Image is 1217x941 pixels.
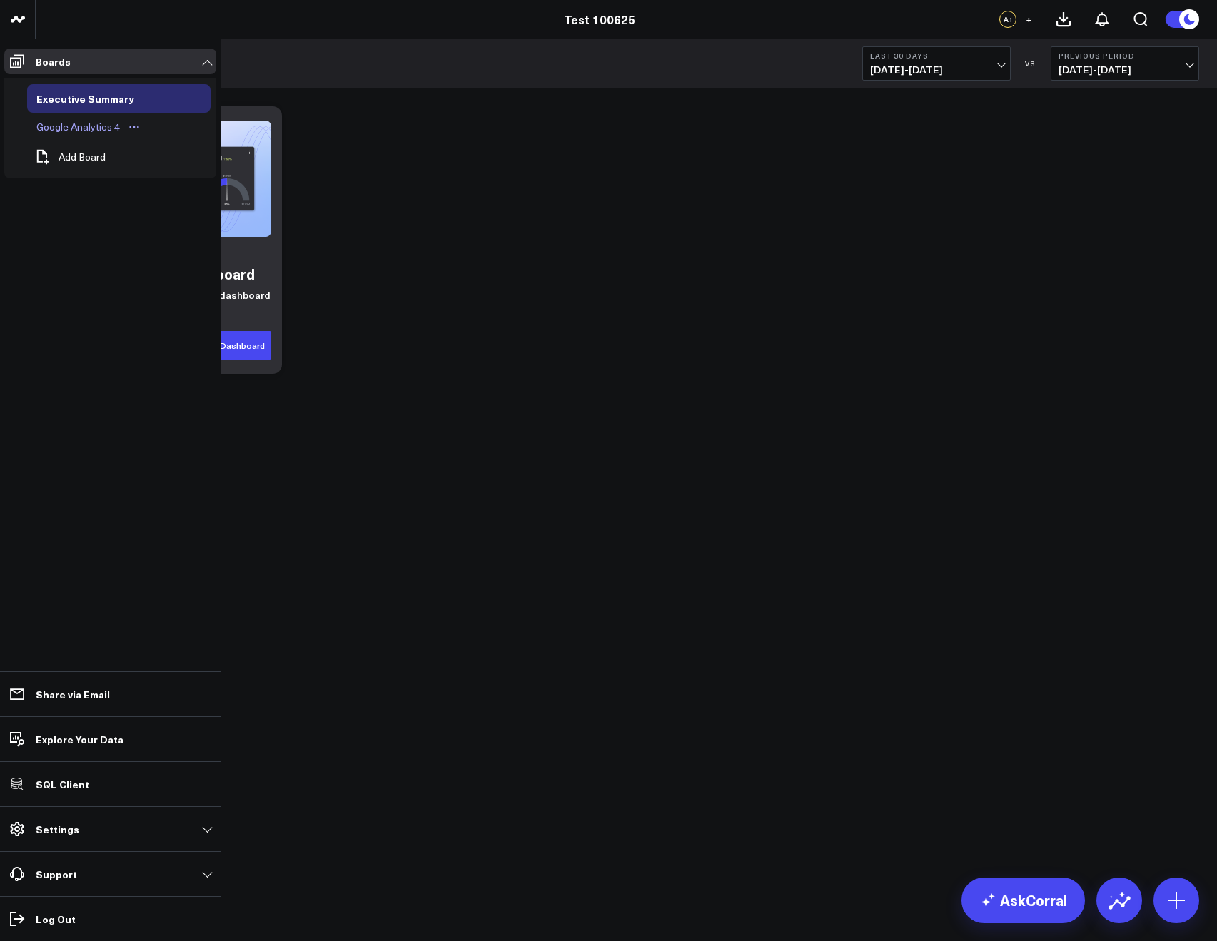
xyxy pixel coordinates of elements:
p: Log Out [36,913,76,925]
button: Generate Dashboard [172,331,271,360]
p: SQL Client [36,778,89,790]
p: Share via Email [36,688,110,700]
a: Google Analytics 4Open board menu [27,113,151,141]
button: Last 30 Days[DATE]-[DATE] [862,46,1011,81]
p: Settings [36,823,79,835]
a: SQL Client [4,771,216,797]
div: A1 [999,11,1016,28]
a: Log Out [4,906,216,932]
div: VS [1018,59,1044,68]
p: Support [36,868,77,880]
div: Executive Summary [33,90,138,107]
span: [DATE] - [DATE] [870,64,1003,76]
a: Test 100625 [564,11,635,27]
p: Boards [36,56,71,67]
a: AskCorral [961,878,1085,923]
span: [DATE] - [DATE] [1059,64,1191,76]
b: Previous Period [1059,51,1191,60]
p: Explore Your Data [36,733,123,745]
button: Add Board [27,141,113,173]
button: Open board menu [123,121,145,133]
span: + [1026,14,1032,24]
b: Last 30 Days [870,51,1003,60]
button: + [1020,11,1037,28]
div: Google Analytics 4 [33,118,123,136]
button: Previous Period[DATE]-[DATE] [1051,46,1199,81]
span: Add Board [59,151,106,163]
a: Executive SummaryOpen board menu [27,84,165,113]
